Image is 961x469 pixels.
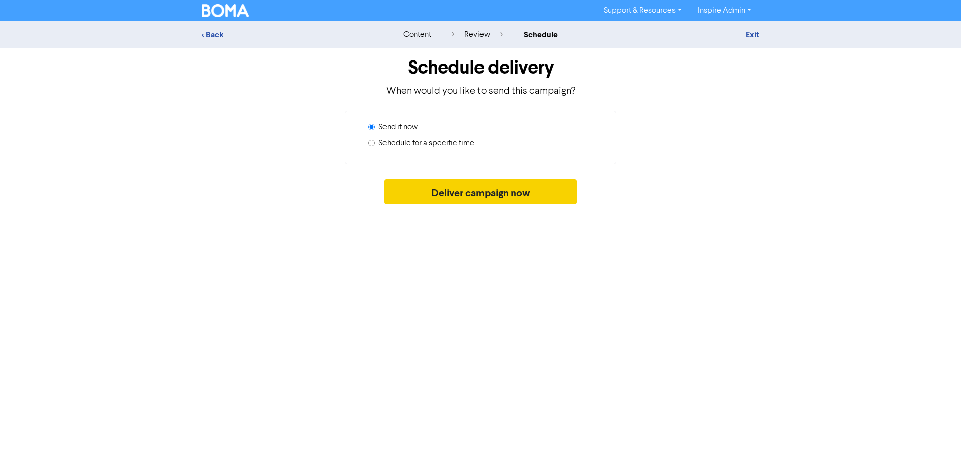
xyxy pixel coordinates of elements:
[452,29,503,41] div: review
[384,179,578,204] button: Deliver campaign now
[690,3,759,19] a: Inspire Admin
[202,84,759,99] p: When would you like to send this campaign?
[202,29,377,41] div: < Back
[746,30,759,40] a: Exit
[403,29,431,41] div: content
[202,4,249,17] img: BOMA Logo
[378,121,418,133] label: Send it now
[911,421,961,469] iframe: Chat Widget
[524,29,558,41] div: schedule
[378,137,474,149] label: Schedule for a specific time
[202,56,759,80] h1: Schedule delivery
[596,3,690,19] a: Support & Resources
